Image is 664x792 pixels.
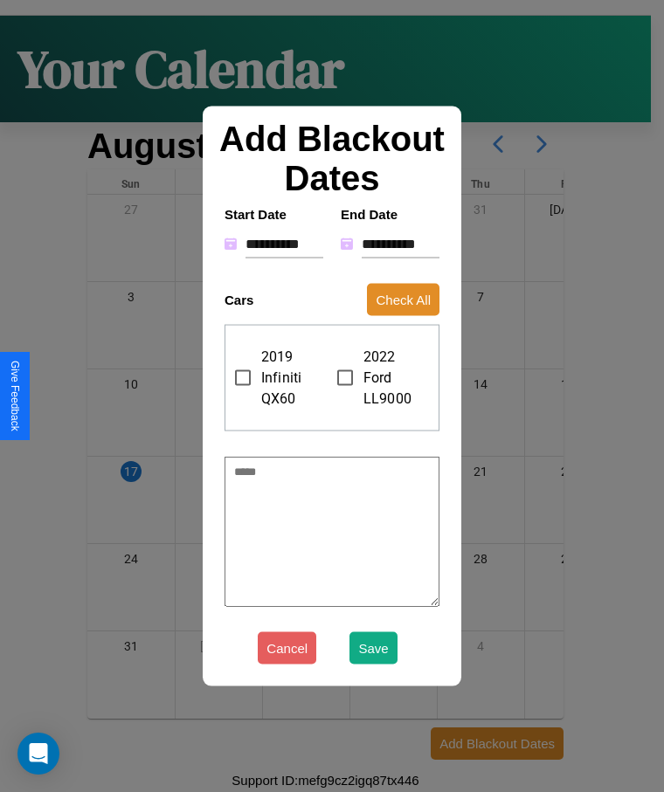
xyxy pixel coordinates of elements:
button: Save [349,632,397,665]
button: Cancel [258,632,316,665]
span: 2022 Ford LL9000 [363,346,416,409]
h2: Add Blackout Dates [216,119,448,197]
span: 2019 Infiniti QX60 [261,346,314,409]
div: Give Feedback [9,361,21,431]
h4: Start Date [225,206,323,221]
h4: End Date [341,206,439,221]
button: Check All [367,283,439,315]
div: Open Intercom Messenger [17,733,59,775]
h4: Cars [225,292,253,306]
